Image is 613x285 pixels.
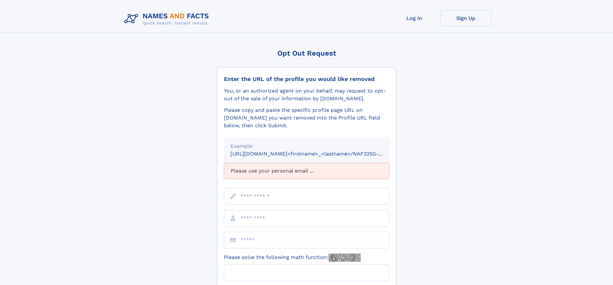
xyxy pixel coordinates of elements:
div: Example: [230,142,383,150]
a: Log In [389,10,440,26]
div: Please copy and paste the specific profile page URL on [DOMAIN_NAME] you want removed into the Pr... [224,106,389,129]
div: Enter the URL of the profile you would like removed [224,76,389,83]
div: You, or an authorized agent on your behalf, may request to opt-out of the sale of your informatio... [224,87,389,102]
a: Sign Up [440,10,492,26]
label: Please solve the following math function: [224,254,361,262]
img: Logo Names and Facts [122,10,214,28]
div: Opt Out Request [217,49,396,57]
div: Please use your personal email ... [224,163,389,179]
small: [URL][DOMAIN_NAME]<firstname>_<lastname>/NAF325G-xxxxxxxx [230,151,402,157]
